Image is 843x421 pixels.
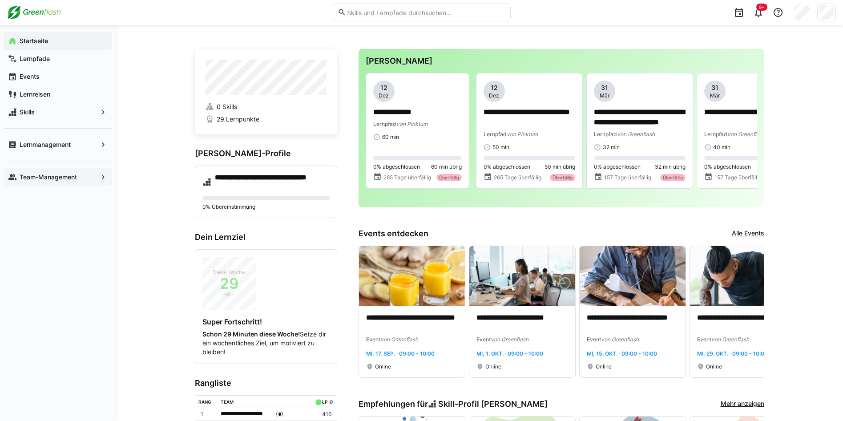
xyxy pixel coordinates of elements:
[195,232,337,242] h3: Dein Lernziel
[655,163,686,170] span: 32 min übrig
[759,4,765,10] span: 9+
[366,56,757,66] h3: [PERSON_NAME]
[383,174,431,181] span: 265 Tage überfällig
[206,102,327,111] a: 0 Skills
[382,134,399,141] span: 60 min
[545,163,575,170] span: 50 min übrig
[217,115,259,124] span: 29 Lernpunkte
[195,149,337,158] h3: [PERSON_NAME]-Profile
[217,102,237,111] span: 0 Skills
[600,92,609,99] span: Mär
[727,131,765,138] span: von Greenflash
[604,174,651,181] span: 157 Tage überfällig
[711,83,718,92] span: 31
[476,336,491,343] span: Event
[202,330,300,338] strong: Schon 29 Minuten diese Woche!
[704,163,751,170] span: 0% abgeschlossen
[198,399,211,405] div: Rang
[484,131,507,138] span: Lernpfad
[366,336,380,343] span: Event
[373,163,420,170] span: 0% abgeschlossen
[221,399,234,405] div: Team
[491,83,498,92] span: 12
[438,399,548,409] span: Skill-Profil [PERSON_NAME]
[594,131,617,138] span: Lernpfad
[276,409,283,419] span: ( )
[706,363,722,370] span: Online
[476,350,543,357] span: Mi, 1. Okt. · 09:00 - 10:00
[202,330,330,356] p: Setze dir ein wöchentliches Ziel, um motiviert zu bleiben!
[713,144,730,151] span: 40 min
[375,363,391,370] span: Online
[366,350,435,357] span: Mi, 17. Sep. · 09:00 - 10:00
[587,350,657,357] span: Mi, 15. Okt. · 09:00 - 10:00
[711,336,749,343] span: von Greenflash
[690,246,796,306] img: image
[359,399,548,409] h3: Empfehlungen für
[436,174,462,181] div: Überfällig
[603,144,620,151] span: 32 min
[714,174,762,181] span: 157 Tage überfällig
[594,163,641,170] span: 0% abgeschlossen
[202,203,330,210] p: 0% Übereinstimmung
[201,411,214,418] p: 1
[313,411,331,418] p: 416
[469,246,575,306] img: image
[587,336,601,343] span: Event
[596,363,612,370] span: Online
[396,121,428,127] span: von Pinktum
[202,317,330,326] h4: Super Fortschritt!
[373,121,396,127] span: Lernpfad
[710,92,720,99] span: Mär
[379,92,389,99] span: Dez
[580,246,686,306] img: image
[380,336,418,343] span: von Greenflash
[491,336,528,343] span: von Greenflash
[732,229,764,239] a: Alle Events
[346,8,505,16] input: Skills und Lernpfade durchsuchen…
[359,229,428,239] h3: Events entdecken
[195,378,337,388] h3: Rangliste
[489,92,499,99] span: Dez
[494,174,541,181] span: 265 Tage überfällig
[704,131,727,138] span: Lernpfad
[329,397,333,405] a: ø
[322,399,327,405] div: LP
[492,144,509,151] span: 50 min
[697,336,711,343] span: Event
[431,163,462,170] span: 60 min übrig
[601,336,639,343] span: von Greenflash
[617,131,655,138] span: von Greenflash
[380,83,387,92] span: 12
[507,131,538,138] span: von Pinktum
[359,246,465,306] img: image
[721,399,764,409] a: Mehr anzeigen
[660,174,686,181] div: Überfällig
[485,363,501,370] span: Online
[550,174,575,181] div: Überfällig
[484,163,530,170] span: 0% abgeschlossen
[601,83,608,92] span: 31
[697,350,768,357] span: Mi, 29. Okt. · 09:00 - 10:00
